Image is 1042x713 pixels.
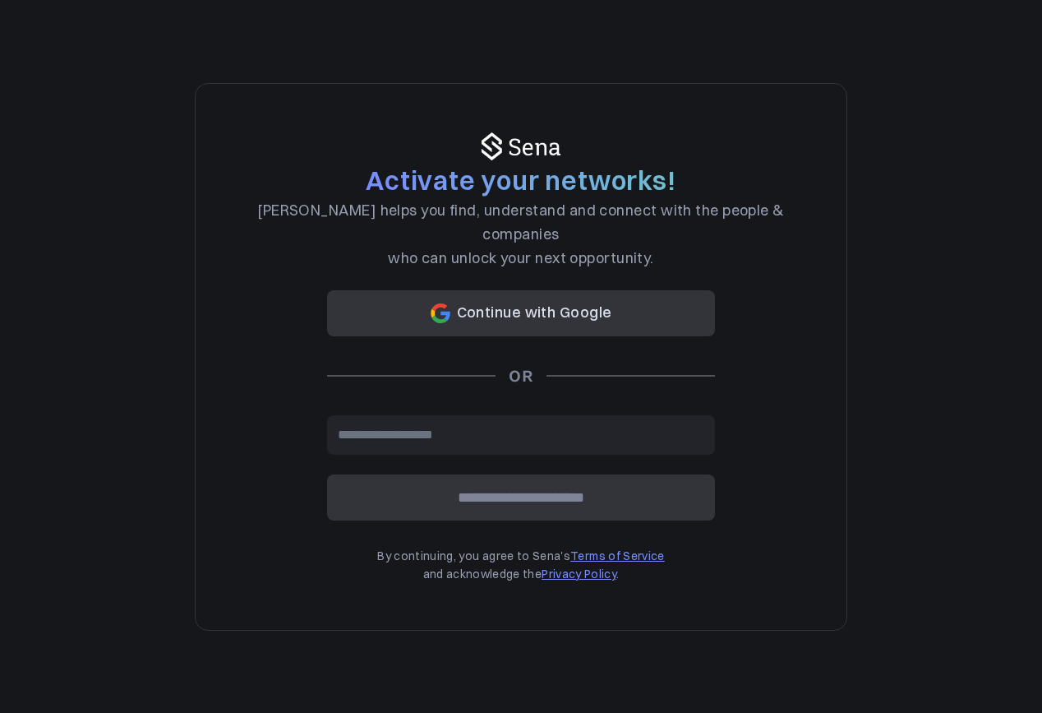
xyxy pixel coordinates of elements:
[366,163,675,200] h2: Activate your networks!
[509,363,533,389] h2: OR
[479,130,563,163] img: white-text-logo-bf1b8323e66814c48d7caa909e4daa41fc3d6c913c49da9eb52bf78c1e4456f0.png
[377,547,665,584] p: By continuing, you agree to Sena's and acknowledge the .
[570,549,665,563] a: Terms of Service
[542,567,616,581] a: Privacy Policy
[327,290,715,336] button: Continue with Google
[242,199,800,270] p: [PERSON_NAME] helps you find, understand and connect with the people & companies who can unlock y...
